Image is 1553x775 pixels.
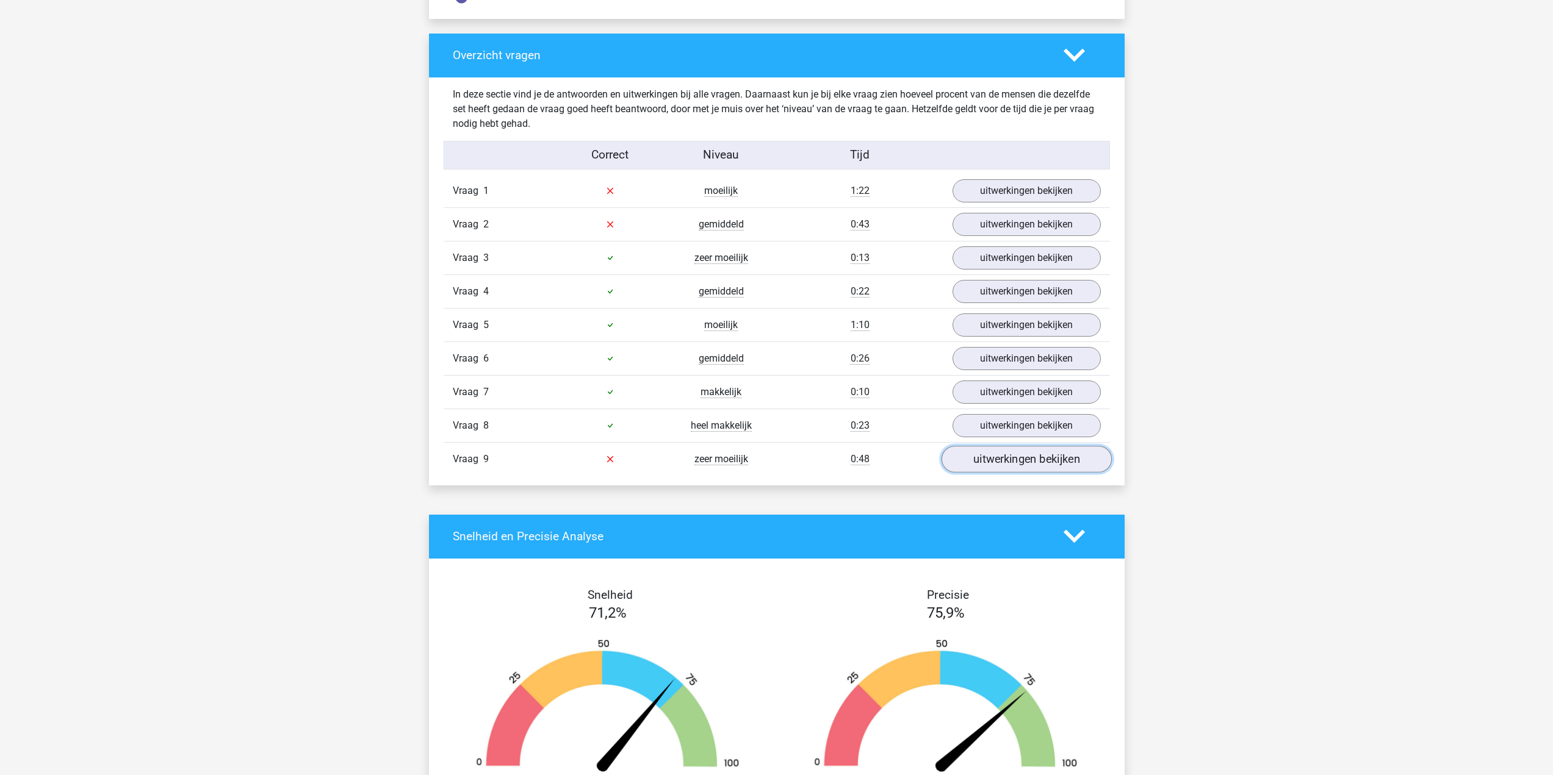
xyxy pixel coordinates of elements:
[927,604,965,621] span: 75,9%
[483,185,489,196] span: 1
[694,252,748,264] span: zeer moeilijk
[483,453,489,465] span: 9
[851,352,870,365] span: 0:26
[691,420,752,432] span: heel makkelijk
[453,251,483,265] span: Vraag
[953,280,1101,303] a: uitwerkingen bekijken
[699,218,744,230] span: gemiddeld
[851,386,870,398] span: 0:10
[483,285,489,297] span: 4
[953,414,1101,437] a: uitwerkingen bekijken
[453,385,483,399] span: Vraag
[851,285,870,298] span: 0:22
[694,453,748,465] span: zeer moeilijk
[953,313,1101,337] a: uitwerkingen bekijken
[589,604,627,621] span: 71,2%
[444,87,1110,131] div: In deze sectie vind je de antwoorden en uitwerkingen bij alle vragen. Daarnaast kun je bij elke v...
[776,146,943,164] div: Tijd
[704,319,738,331] span: moeilijk
[851,420,870,432] span: 0:23
[453,318,483,332] span: Vraag
[483,252,489,263] span: 3
[851,185,870,197] span: 1:22
[953,246,1101,270] a: uitwerkingen bekijken
[555,146,666,164] div: Correct
[483,218,489,230] span: 2
[701,386,741,398] span: makkelijk
[953,380,1101,404] a: uitwerkingen bekijken
[851,453,870,465] span: 0:48
[666,146,777,164] div: Niveau
[941,446,1111,473] a: uitwerkingen bekijken
[453,452,483,466] span: Vraag
[851,218,870,230] span: 0:43
[791,588,1106,602] h4: Precisie
[699,285,744,298] span: gemiddeld
[953,213,1101,236] a: uitwerkingen bekijken
[483,319,489,330] span: 5
[453,48,1045,62] h4: Overzicht vragen
[453,351,483,366] span: Vraag
[453,529,1045,543] h4: Snelheid en Precisie Analyse
[851,319,870,331] span: 1:10
[699,352,744,365] span: gemiddeld
[453,284,483,299] span: Vraag
[453,588,768,602] h4: Snelheid
[483,420,489,431] span: 8
[453,217,483,232] span: Vraag
[453,418,483,433] span: Vraag
[953,179,1101,202] a: uitwerkingen bekijken
[483,386,489,398] span: 7
[483,352,489,364] span: 6
[851,252,870,264] span: 0:13
[704,185,738,197] span: moeilijk
[953,347,1101,370] a: uitwerkingen bekijken
[453,184,483,198] span: Vraag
